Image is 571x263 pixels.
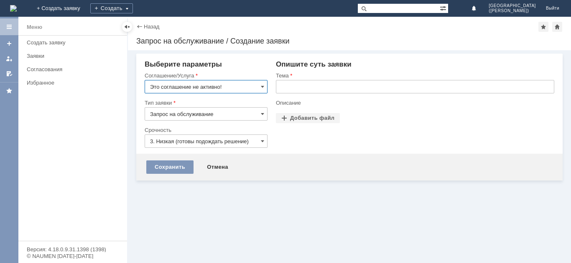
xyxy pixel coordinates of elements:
div: Версия: 4.18.0.9.31.1398 (1398) [27,247,119,252]
div: Создать [90,3,133,13]
div: Заявки [27,53,122,59]
span: ([PERSON_NAME]) [489,8,536,13]
div: Срочность [145,127,266,133]
span: Опишите суть заявки [276,60,352,68]
a: Создать заявку [23,36,125,49]
a: Заявки [23,49,125,62]
div: Сделать домашней страницей [552,22,562,32]
div: Тема [276,73,553,78]
div: Тип заявки [145,100,266,106]
span: [GEOGRAPHIC_DATA] [489,3,536,8]
span: Расширенный поиск [440,4,448,12]
a: Перейти на домашнюю страницу [10,5,17,12]
div: © NAUMEN [DATE]-[DATE] [27,253,119,259]
div: Создать заявку [27,39,122,46]
img: logo [10,5,17,12]
a: Мои согласования [3,67,16,80]
div: Скрыть меню [122,22,132,32]
div: Запрос на обслуживание / Создание заявки [136,37,563,45]
a: Мои заявки [3,52,16,65]
div: Соглашение/Услуга [145,73,266,78]
span: Выберите параметры [145,60,222,68]
div: Описание [276,100,553,106]
div: Меню [27,22,42,32]
a: Согласования [23,63,125,76]
div: Добавить в избранное [538,22,548,32]
div: Избранное [27,80,113,86]
div: Согласования [27,66,122,72]
a: Создать заявку [3,37,16,50]
a: Назад [144,23,159,30]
